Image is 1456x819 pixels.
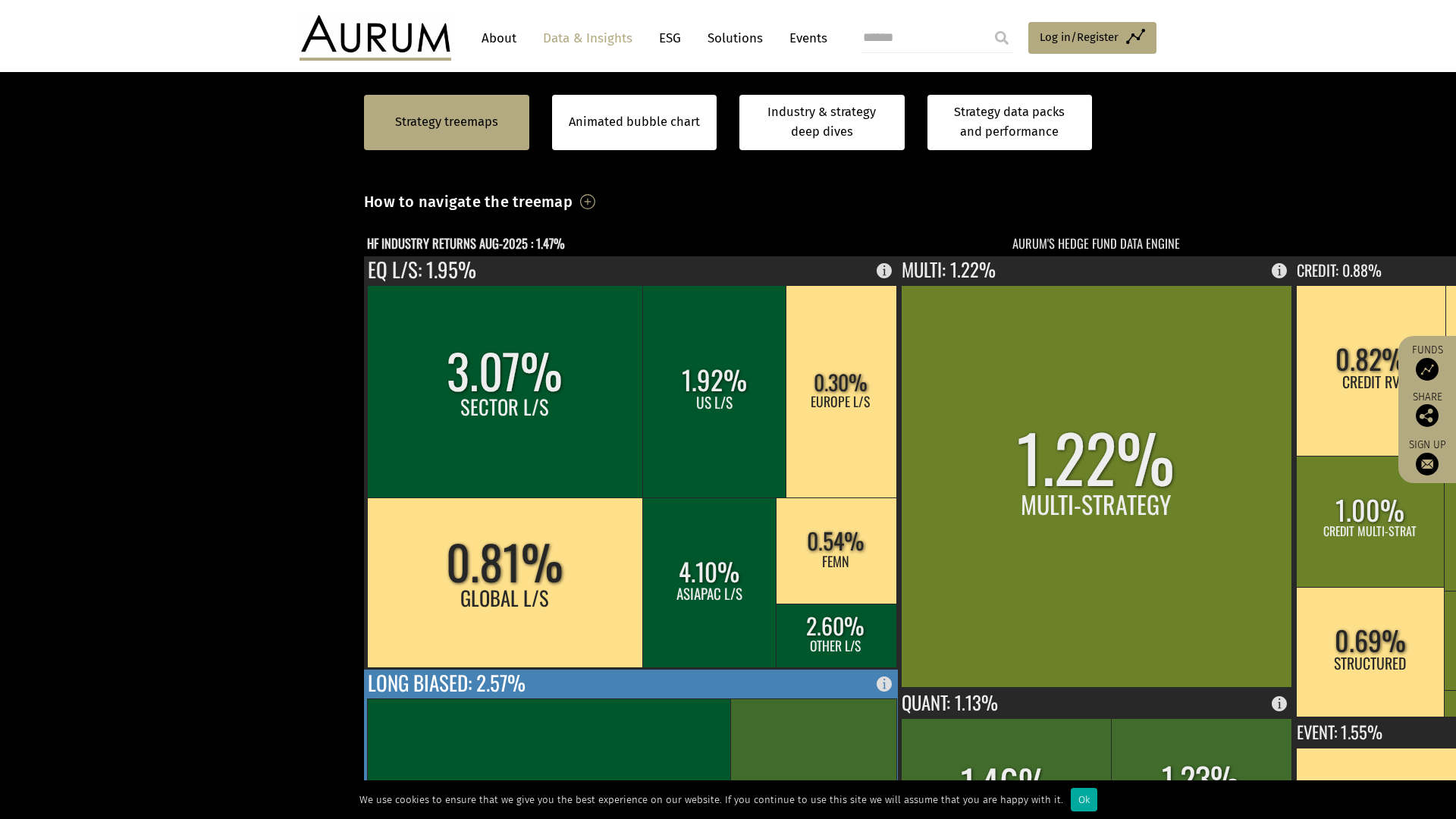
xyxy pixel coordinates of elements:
[300,15,451,61] img: Aurum
[782,24,827,52] a: Events
[700,24,770,52] a: Solutions
[1028,22,1156,54] a: Log in/Register
[395,112,498,132] a: Strategy treemaps
[1406,392,1448,427] div: Share
[1406,344,1448,381] a: Funds
[1071,788,1097,811] div: Ok
[1406,438,1448,475] a: Sign up
[987,23,1017,53] input: Submit
[364,189,573,215] h3: How to navigate the treemap
[1416,358,1439,381] img: Access Funds
[535,24,640,52] a: Data & Insights
[1416,404,1439,427] img: Share this post
[1416,453,1439,475] img: Sign up to our newsletter
[474,24,524,52] a: About
[569,112,700,132] a: Animated bubble chart
[651,24,689,52] a: ESG
[739,95,905,150] a: Industry & strategy deep dives
[927,95,1093,150] a: Strategy data packs and performance
[1040,28,1119,46] span: Log in/Register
